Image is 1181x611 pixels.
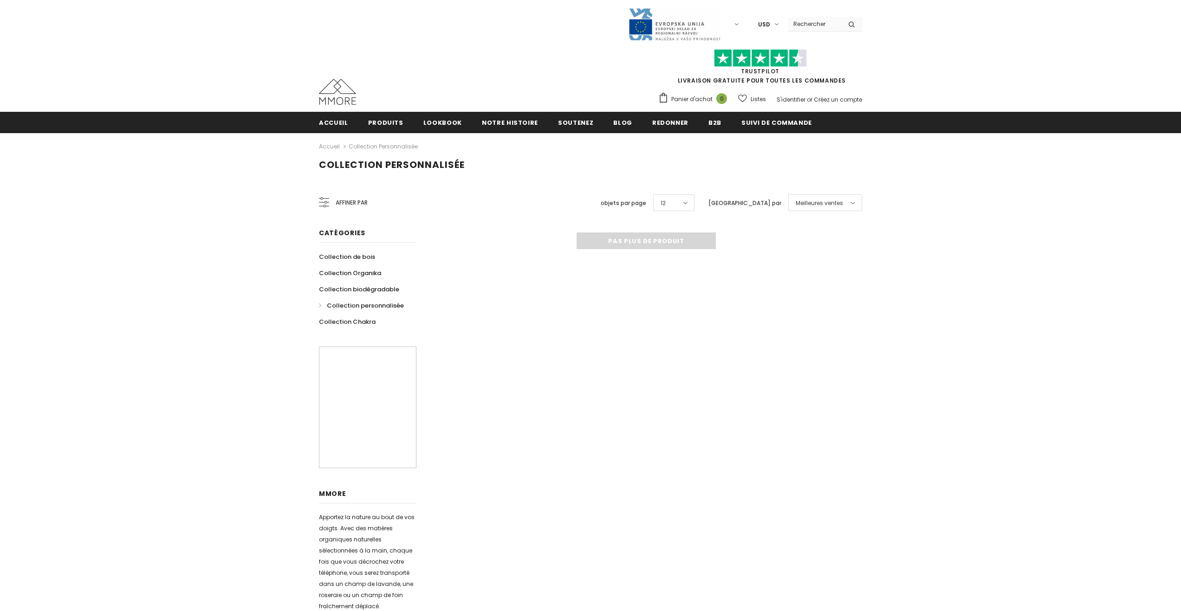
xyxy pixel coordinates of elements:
span: or [807,96,812,103]
span: Panier d'achat [671,95,713,104]
a: Lookbook [423,112,462,133]
a: soutenez [558,112,593,133]
span: Redonner [652,118,688,127]
span: 12 [661,199,666,208]
span: soutenez [558,118,593,127]
a: Redonner [652,112,688,133]
img: Faites confiance aux étoiles pilotes [714,49,807,67]
a: Blog [613,112,632,133]
span: USD [758,20,770,29]
a: Collection Organika [319,265,381,281]
a: Collection de bois [319,249,375,265]
img: Javni Razpis [628,7,721,41]
span: B2B [708,118,721,127]
a: Accueil [319,112,348,133]
a: S'identifier [777,96,805,103]
span: Collection personnalisée [327,301,404,310]
a: Collection Chakra [319,314,376,330]
a: TrustPilot [741,67,779,75]
span: Affiner par [336,198,368,208]
span: MMORE [319,489,346,498]
span: Collection biodégradable [319,285,399,294]
img: Cas MMORE [319,79,356,105]
span: Catégories [319,228,365,238]
a: Créez un compte [814,96,862,103]
label: [GEOGRAPHIC_DATA] par [708,199,781,208]
span: Meilleures ventes [796,199,843,208]
span: Lookbook [423,118,462,127]
span: Listes [751,95,766,104]
span: Collection Organika [319,269,381,277]
a: Collection personnalisée [349,142,418,150]
a: Panier d'achat 0 [658,92,732,106]
span: Collection personnalisée [319,158,465,171]
label: objets par page [601,199,646,208]
a: Collection biodégradable [319,281,399,297]
span: Collection Chakra [319,317,376,326]
a: Javni Razpis [628,20,721,28]
a: Notre histoire [482,112,538,133]
a: Suivi de commande [741,112,812,133]
a: Accueil [319,141,340,152]
a: Listes [738,91,766,107]
input: Search Site [788,17,841,31]
span: Collection de bois [319,252,375,261]
span: Blog [613,118,632,127]
span: Accueil [319,118,348,127]
a: B2B [708,112,721,133]
span: Notre histoire [482,118,538,127]
span: LIVRAISON GRATUITE POUR TOUTES LES COMMANDES [658,53,862,84]
span: Produits [368,118,403,127]
a: Collection personnalisée [319,297,404,314]
span: Suivi de commande [741,118,812,127]
span: 0 [716,93,727,104]
a: Produits [368,112,403,133]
